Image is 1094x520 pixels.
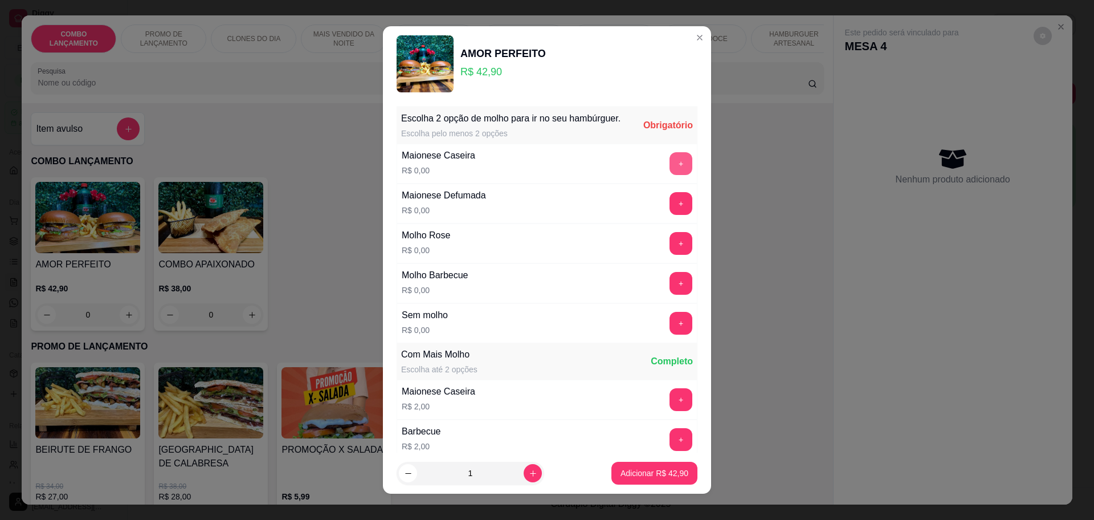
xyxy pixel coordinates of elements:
button: add [670,232,692,255]
p: R$ 0,00 [402,165,475,176]
div: Molho Barbecue [402,269,468,282]
button: decrease-product-quantity [399,464,417,482]
button: Adicionar R$ 42,90 [611,462,697,485]
div: Maionese Caseira [402,385,475,399]
p: R$ 2,00 [402,401,475,412]
button: add [670,312,692,335]
button: increase-product-quantity [524,464,542,482]
button: add [670,152,692,175]
div: Escolha pelo menos 2 opções [401,128,621,139]
div: Maionese Caseira [402,149,475,162]
div: Maionese Defumada [402,189,486,202]
p: R$ 0,00 [402,205,486,216]
div: Sem molho [402,308,448,322]
p: R$ 0,00 [402,245,450,256]
button: add [670,428,692,451]
button: add [670,272,692,295]
div: Escolha até 2 opções [401,364,477,375]
p: Adicionar R$ 42,90 [621,468,688,479]
button: add [670,388,692,411]
div: Obrigatório [643,119,693,132]
div: Com Mais Molho [401,348,477,361]
div: Molho Rose [402,229,450,242]
div: AMOR PERFEITO [460,46,546,62]
div: Barbecue [402,425,441,438]
p: R$ 0,00 [402,324,448,336]
div: Completo [651,355,693,368]
p: R$ 2,00 [402,441,441,452]
button: Close [691,29,709,47]
p: R$ 0,00 [402,285,468,296]
p: R$ 42,90 [460,64,546,80]
div: Escolha 2 opção de molho para ir no seu hambúrguer. [401,112,621,125]
button: add [670,192,692,215]
img: product-image [397,35,454,92]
